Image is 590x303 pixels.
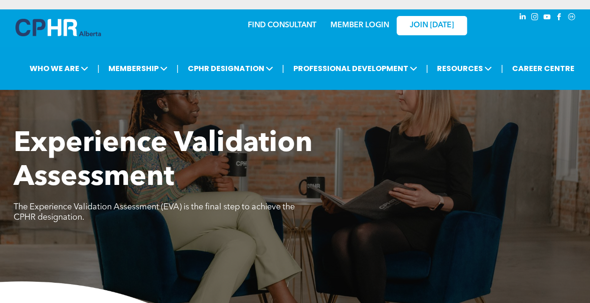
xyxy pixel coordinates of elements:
[530,12,540,24] a: instagram
[509,60,577,77] a: CAREER CENTRE
[282,59,284,78] li: |
[176,59,179,78] li: |
[397,16,467,35] a: JOIN [DATE]
[248,22,316,29] a: FIND CONSULTANT
[330,22,389,29] a: MEMBER LOGIN
[97,59,100,78] li: |
[290,60,420,77] span: PROFESSIONAL DEVELOPMENT
[426,59,428,78] li: |
[14,203,295,222] span: The Experience Validation Assessment (EVA) is the final step to achieve the CPHR designation.
[434,60,495,77] span: RESOURCES
[185,60,276,77] span: CPHR DESIGNATION
[518,12,528,24] a: linkedin
[14,130,313,192] span: Experience Validation Assessment
[410,21,454,30] span: JOIN [DATE]
[15,19,101,36] img: A blue and white logo for cp alberta
[27,60,91,77] span: WHO WE ARE
[554,12,565,24] a: facebook
[542,12,552,24] a: youtube
[106,60,170,77] span: MEMBERSHIP
[567,12,577,24] a: Social network
[501,59,503,78] li: |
